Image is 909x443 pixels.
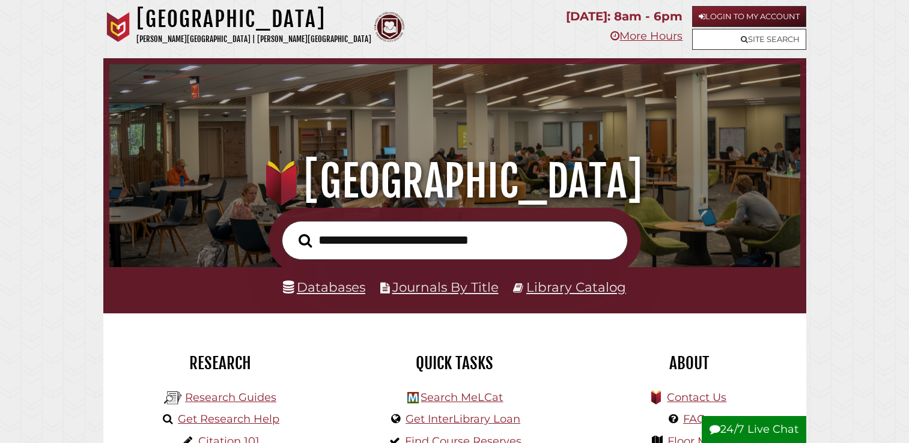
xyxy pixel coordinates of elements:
img: Hekman Library Logo [407,392,419,403]
a: Site Search [692,29,806,50]
h2: Research [112,353,329,373]
a: More Hours [610,29,683,43]
a: Databases [283,279,365,295]
img: Hekman Library Logo [164,389,182,407]
a: Contact Us [667,391,726,404]
p: [PERSON_NAME][GEOGRAPHIC_DATA] | [PERSON_NAME][GEOGRAPHIC_DATA] [136,32,371,46]
a: FAQs [683,412,711,426]
h2: Quick Tasks [347,353,563,373]
img: Calvin University [103,12,133,42]
a: Login to My Account [692,6,806,27]
p: [DATE]: 8am - 6pm [566,6,683,27]
h2: About [581,353,797,373]
button: Search [293,231,318,252]
i: Search [299,233,312,247]
a: Research Guides [185,391,276,404]
a: Get InterLibrary Loan [406,412,520,426]
h1: [GEOGRAPHIC_DATA] [136,6,371,32]
img: Calvin Theological Seminary [374,12,404,42]
a: Journals By Title [392,279,499,295]
a: Get Research Help [178,412,279,426]
a: Library Catalog [526,279,626,295]
a: Search MeLCat [421,391,503,404]
h1: [GEOGRAPHIC_DATA] [123,155,786,208]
